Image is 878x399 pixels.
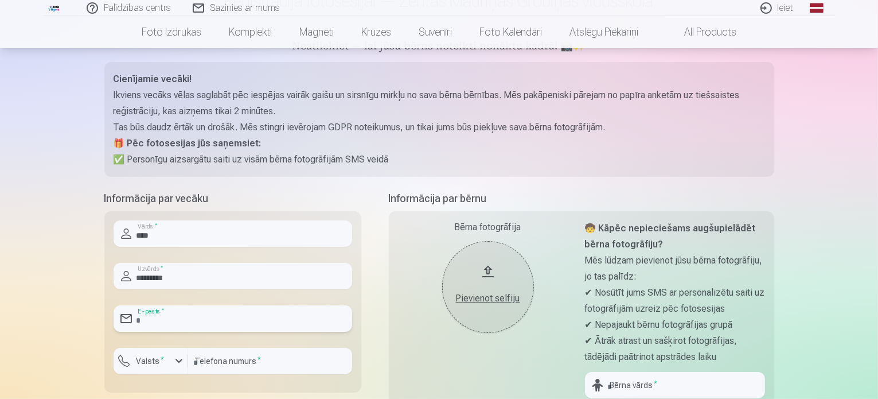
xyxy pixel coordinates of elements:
[556,16,652,48] a: Atslēgu piekariņi
[585,285,765,317] p: ✔ Nosūtīt jums SMS ar personalizētu saiti uz fotogrāfijām uzreiz pēc fotosesijas
[398,220,578,234] div: Bērna fotogrāfija
[114,152,765,168] p: ✅ Personīgu aizsargātu saiti uz visām bērna fotogrāfijām SMS veidā
[652,16,750,48] a: All products
[585,317,765,333] p: ✔ Nepajaukt bērnu fotogrāfijas grupā
[585,333,765,365] p: ✔ Ātrāk atrast un sašķirot fotogrāfijas, tādējādi paātrinot apstrādes laiku
[114,73,192,84] strong: Cienījamie vecāki!
[114,87,765,119] p: Ikviens vecāks vēlas saglabāt pēc iespējas vairāk gaišu un sirsnīgu mirkļu no sava bērna bērnības...
[389,191,774,207] h5: Informācija par bērnu
[442,241,534,333] button: Pievienot selfiju
[128,16,215,48] a: Foto izdrukas
[104,191,361,207] h5: Informācija par vecāku
[132,355,169,367] label: Valsts
[348,16,405,48] a: Krūzes
[454,292,522,305] div: Pievienot selfiju
[585,253,765,285] p: Mēs lūdzam pievienot jūsu bērna fotogrāfiju, jo tas palīdz:
[114,119,765,135] p: Tas būs daudz ērtāk un drošāk. Mēs stingri ievērojam GDPR noteikumus, un tikai jums būs piekļuve ...
[585,223,756,250] strong: 🧒 Kāpēc nepieciešams augšupielādēt bērna fotogrāfiju?
[114,138,262,149] strong: 🎁 Pēc fotosesijas jūs saņemsiet:
[405,16,466,48] a: Suvenīri
[466,16,556,48] a: Foto kalendāri
[286,16,348,48] a: Magnēti
[48,5,61,11] img: /fa1
[114,348,188,374] button: Valsts*
[215,16,286,48] a: Komplekti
